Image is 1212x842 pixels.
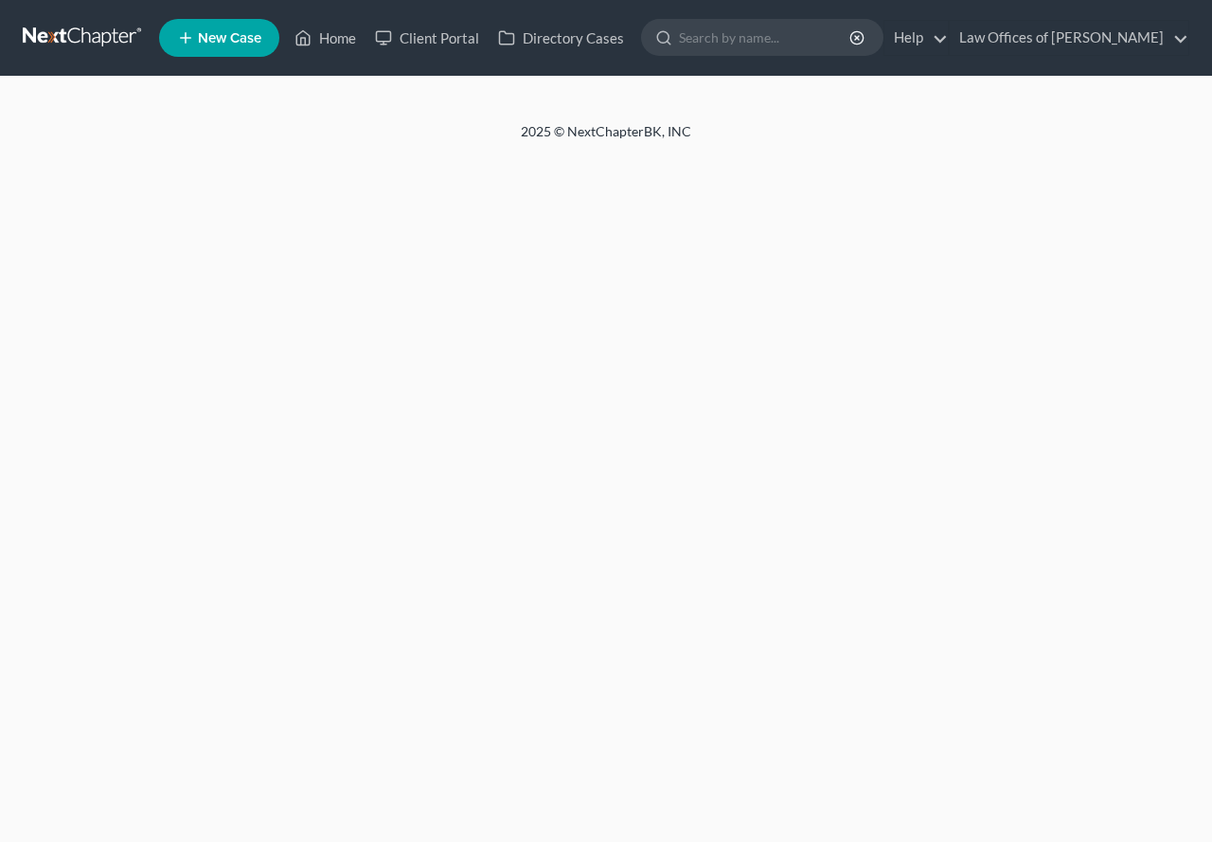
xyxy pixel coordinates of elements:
[66,122,1146,156] div: 2025 © NextChapterBK, INC
[198,31,261,45] span: New Case
[285,21,365,55] a: Home
[489,21,633,55] a: Directory Cases
[365,21,489,55] a: Client Portal
[884,21,948,55] a: Help
[950,21,1188,55] a: Law Offices of [PERSON_NAME]
[679,20,852,55] input: Search by name...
